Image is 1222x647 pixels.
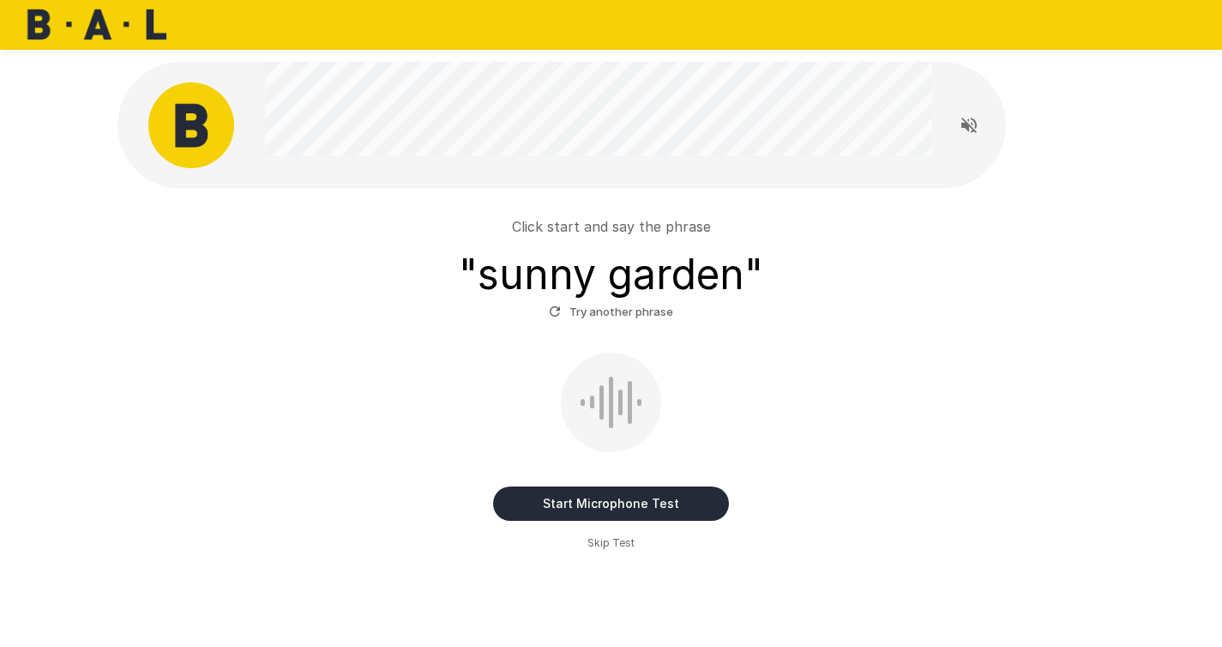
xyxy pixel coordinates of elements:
button: Try another phrase [545,299,677,325]
button: Start Microphone Test [493,487,729,521]
h3: " sunny garden " [459,251,763,299]
img: bal_avatar.png [148,82,234,168]
span: Skip Test [587,535,635,552]
button: Read questions aloud [952,108,986,142]
p: Click start and say the phrase [512,216,711,237]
